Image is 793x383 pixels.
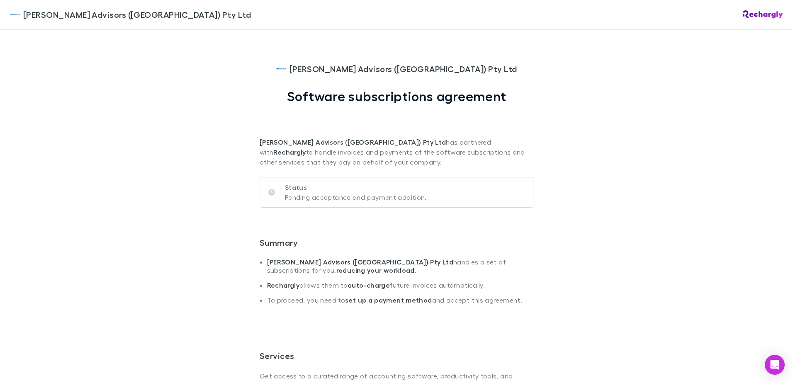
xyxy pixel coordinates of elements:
strong: reducing your workload [336,266,415,274]
strong: [PERSON_NAME] Advisors ([GEOGRAPHIC_DATA]) Pty Ltd [267,258,453,266]
img: William Buck Advisors (WA) Pty Ltd's Logo [10,10,20,19]
p: Status [285,182,427,192]
li: To proceed, you need to and accept this agreement. [267,296,533,311]
img: Rechargly Logo [743,10,783,19]
strong: Rechargly [267,281,299,289]
li: allows them to future invoices automatically. [267,281,533,296]
strong: [PERSON_NAME] Advisors ([GEOGRAPHIC_DATA]) Pty Ltd [260,138,446,146]
img: William Buck Advisors (WA) Pty Ltd's Logo [276,64,286,74]
h1: Software subscriptions agreement [287,88,506,104]
strong: set up a payment method [345,296,432,304]
p: has partnered with to handle invoices and payments of the software subscriptions and other servic... [260,104,533,167]
li: handles a set of subscriptions for you, . [267,258,533,281]
strong: auto-charge [348,281,390,289]
div: Open Intercom Messenger [765,355,785,375]
span: [PERSON_NAME] Advisors ([GEOGRAPHIC_DATA]) Pty Ltd [23,8,251,21]
h3: Summary [260,238,533,251]
p: Pending acceptance and payment addition. [285,192,427,202]
span: [PERSON_NAME] Advisors ([GEOGRAPHIC_DATA]) Pty Ltd [289,63,517,75]
strong: Rechargly [273,148,306,156]
h3: Services [260,351,533,364]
